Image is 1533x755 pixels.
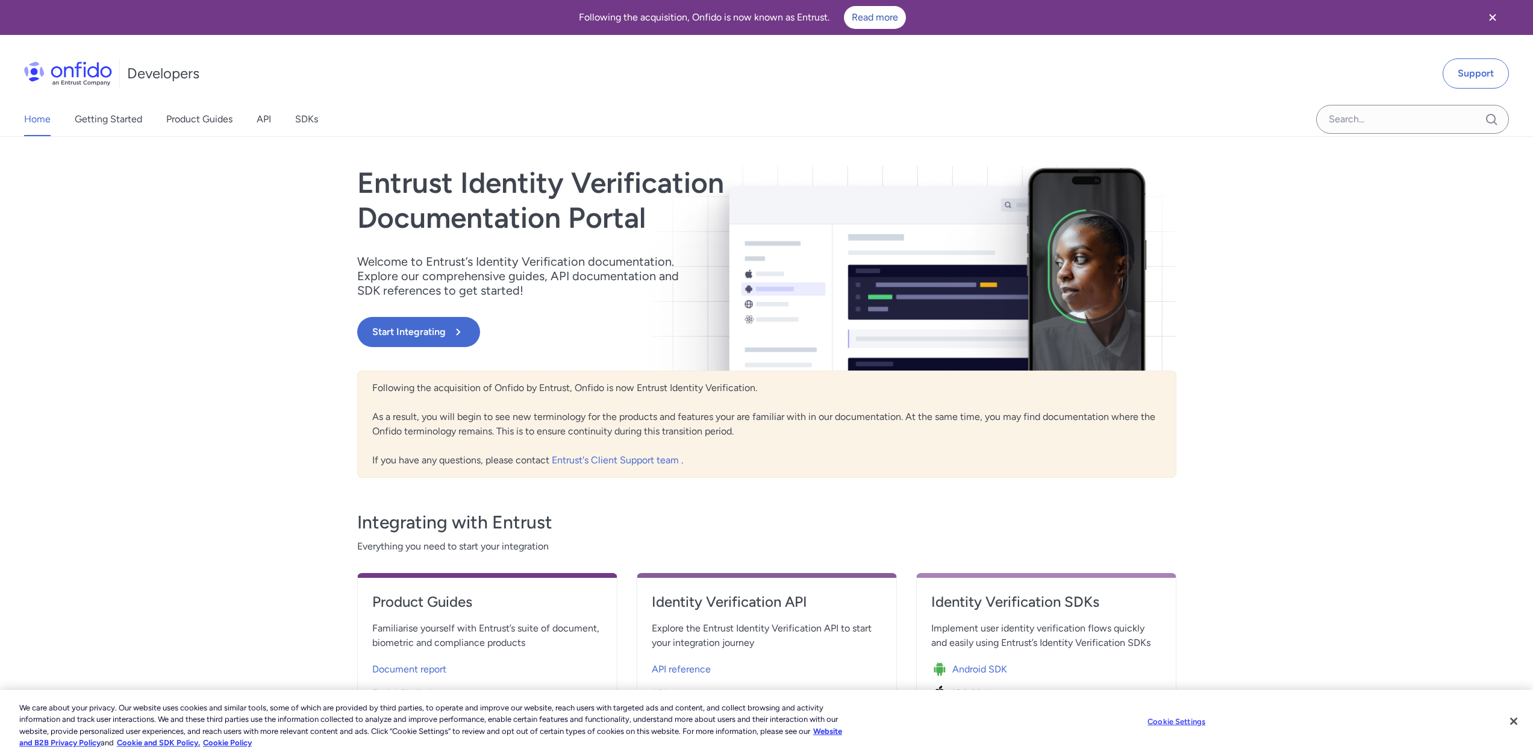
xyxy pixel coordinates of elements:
button: Start Integrating [357,317,480,347]
a: Home [24,102,51,136]
span: Explore the Entrust Identity Verification API to start your integration journey [652,621,882,650]
img: Onfido Logo [24,61,112,86]
a: Icon iOS SDKiOS SDK [931,679,1161,703]
span: Facial Similarity report [372,686,469,701]
a: Cookie and SDK Policy. [117,738,200,747]
img: Icon Android SDK [931,661,952,678]
a: Product Guides [166,102,233,136]
h4: Identity Verification SDKs [931,592,1161,612]
a: Product Guides [372,592,602,621]
a: Read more [844,6,906,29]
h1: Developers [127,64,199,83]
span: Implement user identity verification flows quickly and easily using Entrust’s Identity Verificati... [931,621,1161,650]
svg: Close banner [1485,10,1500,25]
a: Identity Verification API [652,592,882,621]
div: We care about your privacy. Our website uses cookies and similar tools, some of which are provide... [19,702,843,749]
div: Following the acquisition, Onfido is now known as Entrust. [14,6,1470,29]
span: API release notes [652,686,726,701]
a: Entrust's Client Support team [552,454,681,466]
span: Android SDK [952,662,1007,677]
a: API release notes [652,679,882,703]
a: Start Integrating [357,317,931,347]
a: API reference [652,655,882,679]
button: Cookie Settings [1139,710,1214,734]
p: Welcome to Entrust’s Identity Verification documentation. Explore our comprehensive guides, API d... [357,254,695,298]
div: Following the acquisition of Onfido by Entrust, Onfido is now Entrust Identity Verification. As a... [357,371,1176,478]
button: Close [1500,708,1527,735]
input: Onfido search input field [1316,105,1509,134]
span: Familiarise yourself with Entrust’s suite of document, biometric and compliance products [372,621,602,650]
h1: Entrust Identity Verification Documentation Portal [357,166,931,235]
a: Icon Android SDKAndroid SDK [931,655,1161,679]
a: API [257,102,271,136]
span: Everything you need to start your integration [357,539,1176,554]
a: Support [1443,58,1509,89]
a: Getting Started [75,102,142,136]
span: iOS SDK [952,686,989,701]
a: Facial Similarity report [372,679,602,703]
span: API reference [652,662,711,677]
a: Cookie Policy [203,738,252,747]
a: Identity Verification SDKs [931,592,1161,621]
button: Close banner [1470,2,1515,33]
h4: Identity Verification API [652,592,882,612]
a: SDKs [295,102,318,136]
h3: Integrating with Entrust [357,510,1176,534]
span: Document report [372,662,446,677]
h4: Product Guides [372,592,602,612]
a: Document report [372,655,602,679]
img: Icon iOS SDK [931,685,952,702]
